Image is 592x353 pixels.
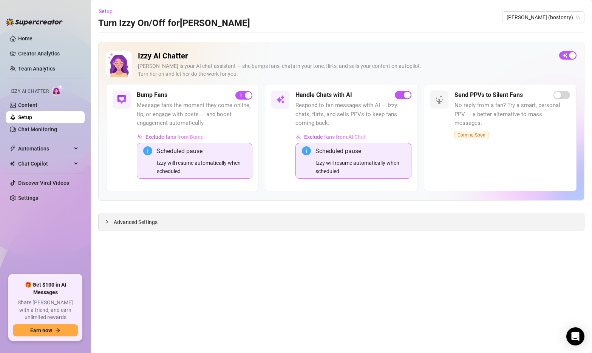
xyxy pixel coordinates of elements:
span: Message fans the moment they come online, tip, or engage with posts — and boost engagement automa... [137,101,252,128]
span: Share [PERSON_NAME] with a friend, and earn unlimited rewards [13,299,78,321]
div: Izzy will resume automatically when scheduled [315,159,405,175]
span: Exclude fans from Bump [145,134,204,140]
span: Chat Copilot [18,158,72,170]
span: collapsed [105,219,109,224]
img: svg%3e [276,95,285,104]
div: [PERSON_NAME] is your AI chat assistant — she bumps fans, chats in your tone, flirts, and sells y... [138,62,553,78]
img: Chat Copilot [10,161,15,166]
img: logo-BBDzfeDw.svg [6,18,63,26]
h3: Turn Izzy On/Off for [PERSON_NAME] [98,17,250,29]
h5: Send PPVs to Silent Fans [454,91,523,100]
a: Setup [18,114,32,120]
h5: Bump Fans [137,91,167,100]
a: Settings [18,195,38,201]
h2: Izzy AI Chatter [138,51,553,61]
img: svg%3e [435,95,444,104]
button: Earn nowarrow-right [13,324,78,336]
img: svg%3e [117,95,126,104]
a: Chat Monitoring [18,126,57,132]
img: Izzy AI Chatter [106,51,132,77]
span: Ryan (bostonry) [507,12,580,23]
img: svg%3e [296,134,301,140]
h5: Handle Chats with AI [295,91,352,100]
span: arrow-right [55,328,60,333]
img: AI Chatter [52,85,63,96]
a: Home [18,35,32,41]
span: thunderbolt [10,146,16,152]
span: info-circle [302,146,311,155]
div: Izzy will resume automatically when scheduled [157,159,246,175]
a: Discover Viral Videos [18,180,69,186]
div: Open Intercom Messenger [566,327,584,345]
a: Content [18,102,37,108]
button: Setup [98,5,119,17]
span: team [576,15,580,20]
div: collapsed [105,218,114,226]
span: Izzy AI Chatter [11,88,49,95]
img: svg%3e [137,134,142,140]
div: Scheduled pause [315,146,405,156]
button: Exclude fans from Bump [137,131,204,143]
span: 🎁 Get $100 in AI Messages [13,281,78,296]
a: Creator Analytics [18,48,79,60]
span: No reply from a fan? Try a smart, personal PPV — a better alternative to mass messages. [454,101,570,128]
span: Advanced Settings [114,218,158,226]
a: Team Analytics [18,66,55,72]
span: Automations [18,143,72,155]
div: Scheduled pause [157,146,246,156]
span: Respond to fan messages with AI — Izzy chats, flirts, and sells PPVs to keep fans coming back. [295,101,411,128]
span: Coming Soon [454,131,488,139]
span: Exclude fans from AI Chat [304,134,366,140]
span: Earn now [30,327,52,333]
button: Exclude fans from AI Chat [295,131,366,143]
span: info-circle [143,146,152,155]
span: Setup [99,8,113,14]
